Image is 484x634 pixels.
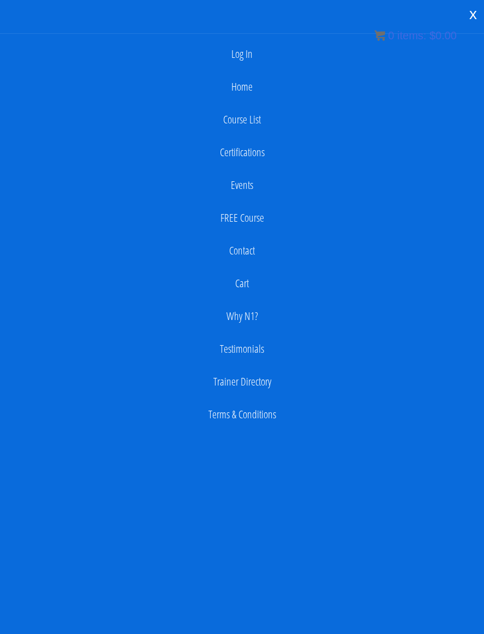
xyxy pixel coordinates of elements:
a: Home [5,76,479,98]
a: Certifications [5,141,479,163]
a: Events [5,174,479,196]
a: 0 items: $0.00 [374,29,457,42]
span: items: [397,29,426,42]
a: Cart [5,272,479,294]
a: Course List [5,109,479,131]
span: $ [429,29,435,42]
img: icon11.png [374,30,385,41]
a: FREE Course [5,207,479,229]
span: 0 [388,29,394,42]
a: Testimonials [5,338,479,360]
a: Why N1? [5,305,479,327]
a: Terms & Conditions [5,404,479,425]
a: Trainer Directory [5,371,479,393]
bdi: 0.00 [429,29,457,42]
div: x [462,3,484,26]
a: Contact [5,240,479,262]
a: Log In [5,43,479,65]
